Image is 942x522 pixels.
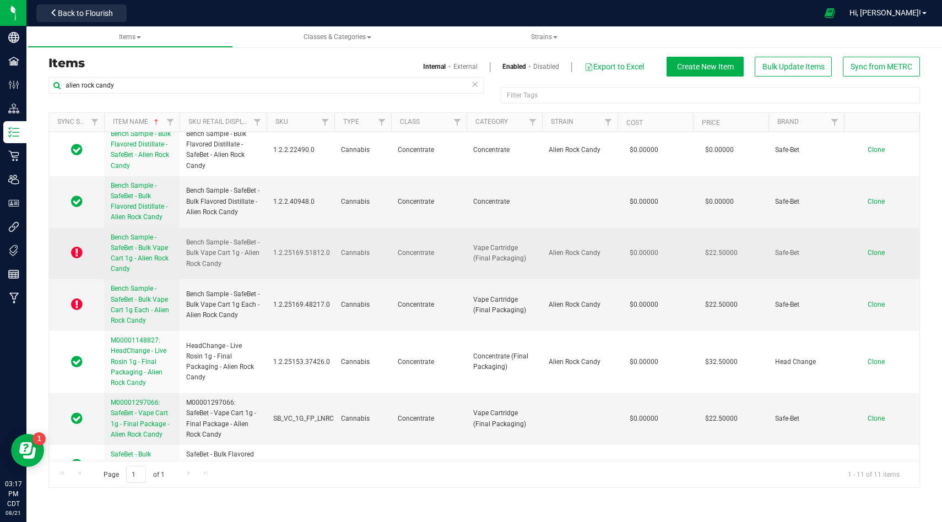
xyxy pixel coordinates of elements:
span: Concentrate [398,248,460,258]
inline-svg: Company [8,32,19,43]
p: 08/21 [5,509,21,517]
span: 1.2.2.35832.0 [273,460,328,470]
span: 1.2.2.22490.0 [273,145,328,155]
span: 1.2.2.40948.0 [273,197,328,207]
span: $0.00000 [624,354,664,370]
button: Bulk Update Items [755,57,832,77]
a: Type [343,118,359,126]
a: Filter [826,113,844,132]
span: Clone [868,301,885,308]
span: Bench Sample - SafeBet - Bulk Vape Cart 1g - Alien Rock Candy [186,237,260,269]
span: $22.50000 [700,411,743,427]
span: In Sync [71,194,83,209]
span: Page of 1 [94,466,174,483]
span: Concentrate [398,414,460,424]
button: Back to Flourish [36,4,127,22]
a: Filter [248,113,267,132]
a: Sync Status [57,118,100,126]
input: 1 [126,466,146,483]
span: Cannabis [341,248,385,258]
span: Safe-Bet [775,414,837,424]
span: Concentrate [398,300,460,310]
span: SafeBet - Bulk Flavored Distillate - Alien Rock Candy [186,449,260,481]
span: $22.50000 [700,245,743,261]
span: Vape Cartridge (Final Packaging) [473,295,535,316]
span: Safe-Bet [775,248,837,258]
span: Sync from METRC [851,62,912,71]
span: Bench Sample - SafeBet - Bulk Flavored Distillate - Alien Rock Candy [111,182,167,221]
span: Open Ecommerce Menu [818,2,842,24]
a: Filter [599,113,618,132]
span: $22.50000 [700,297,743,313]
span: Cannabis [341,357,385,367]
span: Alien Rock Candy [549,357,611,367]
a: SKU [275,118,288,126]
a: M00001297066: SafeBet - Vape Cart 1g - Final Package - Alien Rock Candy [111,398,173,440]
a: Filter [161,113,180,132]
span: OUT OF SYNC! [71,245,83,260]
inline-svg: Inventory [8,127,19,138]
span: Clone [868,198,885,205]
a: Cost [626,119,643,127]
input: Search Item Name, SKU Retail Name, or Part Number [48,77,484,94]
span: Alien Rock Candy [549,248,611,258]
span: Head Change [775,357,837,367]
span: In Sync [71,142,83,157]
span: Safe-Bet [775,460,837,470]
span: Concentrate [398,145,460,155]
a: External [453,62,478,72]
span: Concentrate [398,460,460,470]
span: Concentrate [398,357,460,367]
a: Clone [868,198,896,205]
inline-svg: Facilities [8,56,19,67]
span: Classes & Categories [304,33,371,41]
a: Class [400,118,420,126]
span: Hi, [PERSON_NAME]! [849,8,921,17]
span: In Sync [71,457,83,472]
span: Bench Sample - Bulk Flavored Distillate - SafeBet - Alien Rock Candy [111,130,171,170]
span: Items [119,33,141,41]
span: M00001148827: HeadChange - Live Rosin 1g - Final Packaging - Alien Rock Candy [111,336,166,387]
a: Filter [524,113,542,132]
span: Safe-Bet [775,197,837,207]
a: Disabled [533,62,559,72]
span: Alien Rock Candy [549,145,611,155]
a: Internal [423,62,446,72]
span: $0.00000 [700,194,739,210]
inline-svg: Integrations [8,221,19,232]
span: Back to Flourish [58,9,113,18]
a: Filter [448,113,467,132]
span: OUT OF SYNC! [71,297,83,312]
span: Concentrate [473,197,535,207]
a: Item Name [113,118,161,126]
span: Create New Item [677,62,734,71]
span: Alien Rock Candy [549,300,611,310]
a: Clone [868,301,896,308]
span: $0.00000 [624,411,664,427]
a: SafeBet - Bulk Flavored Distillate - Alien Rock Candy [111,449,173,481]
a: Enabled [502,62,526,72]
span: Strains [531,33,557,41]
inline-svg: Reports [8,269,19,280]
span: M00001297066: SafeBet - Vape Cart 1g - Final Package - Alien Rock Candy [186,398,260,440]
span: In Sync [71,354,83,369]
iframe: Resource center unread badge [33,432,46,445]
span: Cannabis [341,300,385,310]
span: Bench Sample - SafeBet - Bulk Flavored Distillate - Alien Rock Candy [186,186,260,218]
span: Concentrate [398,197,460,207]
span: Clone [868,415,885,422]
span: Cannabis [341,145,385,155]
a: Clone [868,358,896,366]
a: Category [475,118,508,126]
span: Bench Sample - SafeBet - Bulk Vape Cart 1g - Alien Rock Candy [111,233,169,273]
button: Sync from METRC [843,57,920,77]
span: $0.00000 [624,297,664,313]
span: Cannabis [341,460,385,470]
span: M00001297066: SafeBet - Vape Cart 1g - Final Package - Alien Rock Candy [111,399,169,438]
a: Strain [551,118,573,126]
inline-svg: Distribution [8,103,19,114]
span: SB_VC_1G_FP_LNRCKCNDY [273,414,356,424]
span: Cannabis [341,414,385,424]
a: Brand [777,118,799,126]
